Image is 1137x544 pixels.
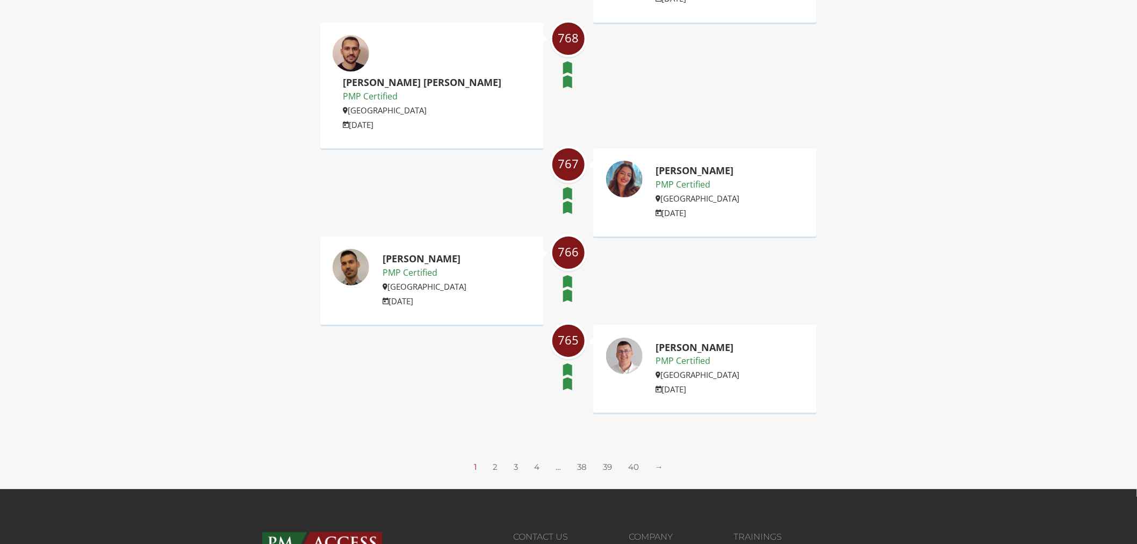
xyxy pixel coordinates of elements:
p: PMP Certified [343,90,501,104]
p: [GEOGRAPHIC_DATA] [656,368,740,381]
h2: [PERSON_NAME] [383,254,466,264]
img: Alex Cristi Iliescu [332,34,370,72]
p: [GEOGRAPHIC_DATA] [383,280,466,293]
h3: Contact us [420,532,568,542]
p: [GEOGRAPHIC_DATA] [343,104,501,117]
p: PMP Certified [656,178,740,192]
img: Robert Moise [606,337,643,375]
h2: [PERSON_NAME] [PERSON_NAME] [343,77,501,88]
span: 768 [552,31,585,45]
span: … [556,462,561,472]
p: [DATE] [656,206,740,219]
img: Ana Ularu [606,160,643,198]
span: 766 [552,245,585,259]
p: [DATE] [383,295,466,307]
p: [DATE] [656,383,740,396]
img: Alexandru Cojocaru [332,248,370,286]
p: PMP Certified [656,354,740,368]
a: 39 [603,462,612,472]
a: 3 [514,462,518,472]
h2: [PERSON_NAME] [656,166,740,176]
p: [DATE] [343,118,501,131]
a: 38 [577,462,587,472]
h3: Trainings [734,532,875,542]
a: → [655,462,663,472]
a: 2 [493,462,498,472]
a: 4 [534,462,539,472]
p: [GEOGRAPHIC_DATA] [656,192,740,205]
p: PMP Certified [383,266,466,280]
a: 40 [628,462,639,472]
span: 765 [552,333,585,347]
span: 1 [474,462,477,472]
h2: [PERSON_NAME] [656,342,740,353]
h3: Company [629,532,718,542]
span: 767 [552,157,585,170]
